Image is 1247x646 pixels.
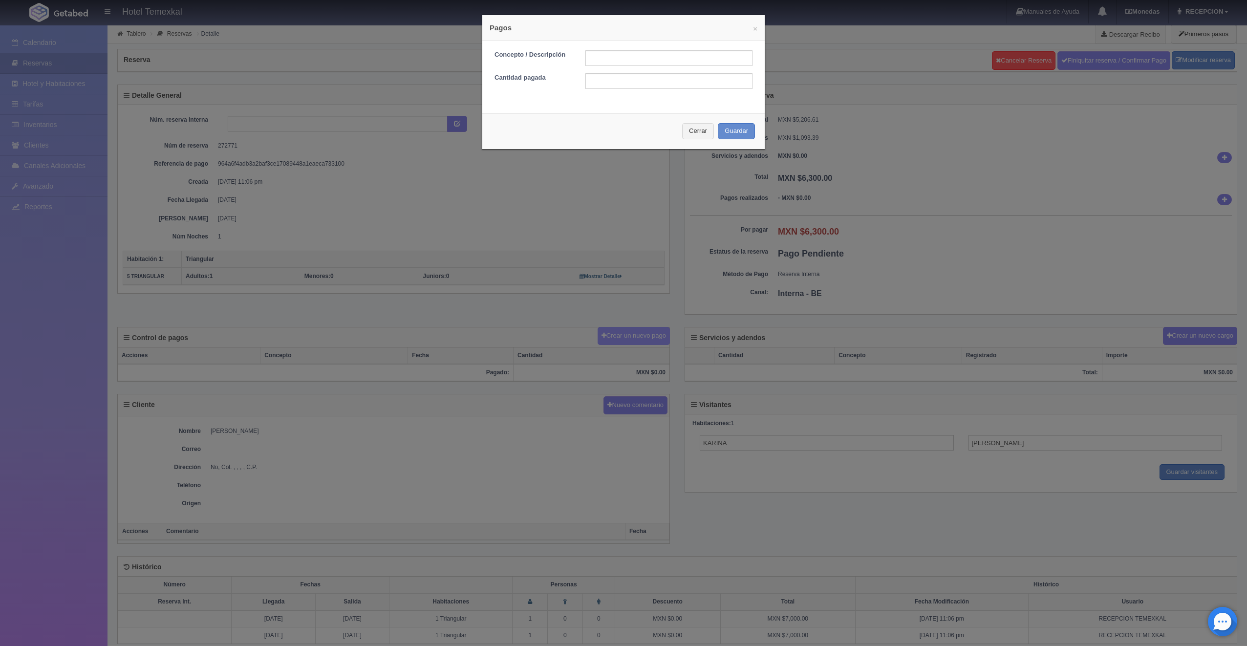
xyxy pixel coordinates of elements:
button: × [753,25,757,32]
button: Cerrar [682,123,714,139]
label: Cantidad pagada [487,73,578,83]
label: Concepto / Descripción [487,50,578,60]
button: Guardar [718,123,755,139]
h4: Pagos [490,22,757,33]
